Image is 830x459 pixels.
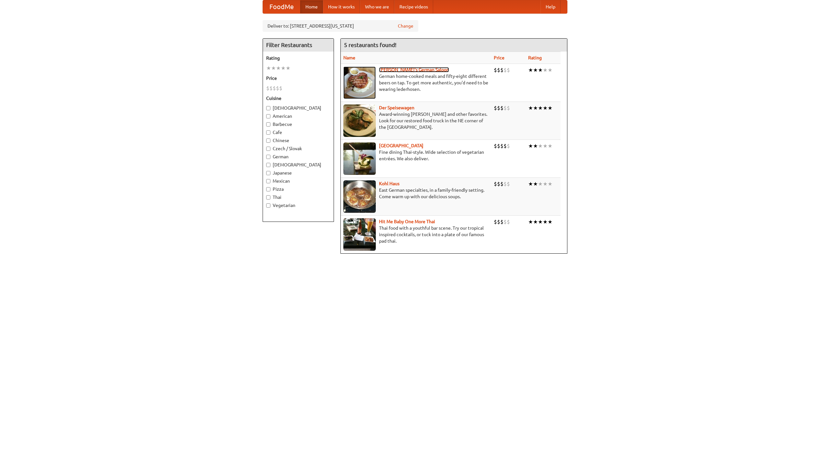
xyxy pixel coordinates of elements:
li: ★ [266,65,271,72]
h5: Rating [266,55,330,61]
a: Price [494,55,504,60]
li: $ [494,180,497,187]
input: Barbecue [266,122,270,127]
li: $ [504,104,507,112]
li: $ [279,85,282,92]
p: German home-cooked meals and fifty-eight different beers on tap. To get more authentic, you'd nee... [343,73,489,92]
a: Recipe videos [394,0,433,13]
a: [GEOGRAPHIC_DATA] [379,143,423,148]
li: ★ [281,65,286,72]
p: Award-winning [PERSON_NAME] and other favorites. Look for our restored food truck in the NE corne... [343,111,489,130]
h4: Filter Restaurants [263,39,334,52]
label: [DEMOGRAPHIC_DATA] [266,105,330,111]
li: $ [500,66,504,74]
a: How it works [323,0,360,13]
input: Pizza [266,187,270,191]
li: ★ [538,142,543,150]
input: Mexican [266,179,270,183]
li: $ [504,180,507,187]
label: Thai [266,194,330,200]
li: ★ [533,66,538,74]
li: ★ [543,218,548,225]
li: ★ [548,66,552,74]
li: $ [507,104,510,112]
li: $ [507,66,510,74]
label: Japanese [266,170,330,176]
li: ★ [533,104,538,112]
input: Chinese [266,139,270,143]
a: Rating [528,55,542,60]
div: Deliver to: [STREET_ADDRESS][US_STATE] [263,20,418,32]
h5: Price [266,75,330,81]
a: Change [398,23,413,29]
h5: Cuisine [266,95,330,102]
li: $ [500,104,504,112]
label: Pizza [266,186,330,192]
a: Kohl Haus [379,181,399,186]
li: $ [266,85,269,92]
a: Home [300,0,323,13]
li: ★ [543,180,548,187]
li: $ [504,218,507,225]
a: Who we are [360,0,394,13]
input: German [266,155,270,159]
li: $ [504,142,507,150]
li: $ [500,218,504,225]
label: Barbecue [266,121,330,127]
li: ★ [543,66,548,74]
input: [DEMOGRAPHIC_DATA] [266,163,270,167]
label: Vegetarian [266,202,330,209]
li: ★ [533,218,538,225]
li: ★ [528,180,533,187]
li: ★ [533,142,538,150]
li: $ [273,85,276,92]
a: [PERSON_NAME]'s German Saloon [379,67,449,72]
li: $ [494,104,497,112]
p: East German specialties, in a family-friendly setting. Come warm up with our delicious soups. [343,187,489,200]
img: speisewagen.jpg [343,104,376,137]
li: $ [497,142,500,150]
li: $ [504,66,507,74]
label: Chinese [266,137,330,144]
li: ★ [528,218,533,225]
li: $ [276,85,279,92]
li: $ [507,180,510,187]
input: [DEMOGRAPHIC_DATA] [266,106,270,110]
li: $ [494,218,497,225]
li: ★ [538,104,543,112]
li: $ [269,85,273,92]
img: babythai.jpg [343,218,376,251]
li: ★ [543,104,548,112]
li: ★ [528,66,533,74]
li: ★ [548,104,552,112]
p: Fine dining Thai-style. Wide selection of vegetarian entrées. We also deliver. [343,149,489,162]
a: FoodMe [263,0,300,13]
li: $ [494,66,497,74]
input: American [266,114,270,118]
label: Czech / Slovak [266,145,330,152]
a: Help [540,0,561,13]
li: $ [494,142,497,150]
p: Thai food with a youthful bar scene. Try our tropical inspired cocktails, or tuck into a plate of... [343,225,489,244]
li: ★ [533,180,538,187]
li: ★ [271,65,276,72]
li: $ [497,66,500,74]
label: Cafe [266,129,330,136]
li: $ [507,218,510,225]
li: $ [507,142,510,150]
label: Mexican [266,178,330,184]
label: [DEMOGRAPHIC_DATA] [266,162,330,168]
li: $ [497,104,500,112]
input: Japanese [266,171,270,175]
li: ★ [528,104,533,112]
input: Cafe [266,130,270,135]
li: ★ [543,142,548,150]
a: Hit Me Baby One More Thai [379,219,435,224]
ng-pluralize: 5 restaurants found! [344,42,397,48]
input: Czech / Slovak [266,147,270,151]
li: ★ [286,65,290,72]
